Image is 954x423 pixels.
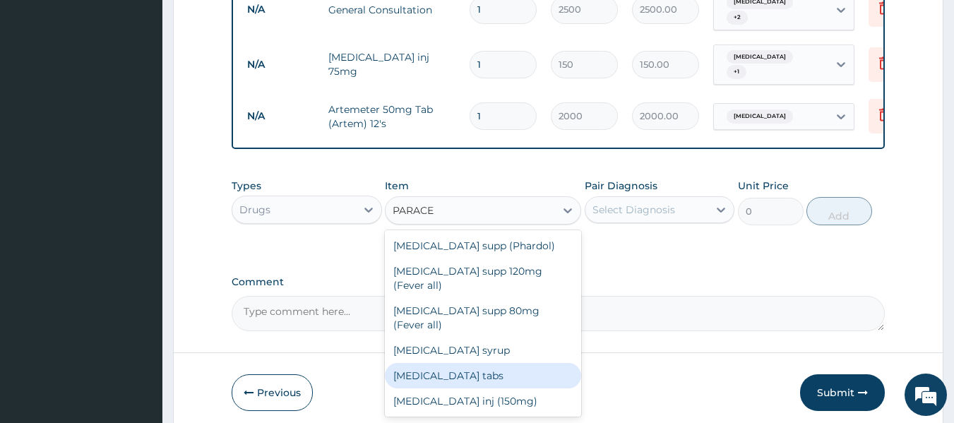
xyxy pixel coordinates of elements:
[385,233,581,258] div: [MEDICAL_DATA] supp (Phardol)
[385,298,581,338] div: [MEDICAL_DATA] supp 80mg (Fever all)
[727,11,748,25] span: + 2
[385,179,409,193] label: Item
[232,7,266,41] div: Minimize live chat window
[385,258,581,298] div: [MEDICAL_DATA] supp 120mg (Fever all)
[727,109,793,124] span: [MEDICAL_DATA]
[240,52,321,78] td: N/A
[240,103,321,129] td: N/A
[232,180,261,192] label: Types
[385,338,581,363] div: [MEDICAL_DATA] syrup
[385,388,581,414] div: [MEDICAL_DATA] inj (150mg)
[806,197,872,225] button: Add
[82,124,195,266] span: We're online!
[232,276,886,288] label: Comment
[73,79,237,97] div: Chat with us now
[727,50,793,64] span: [MEDICAL_DATA]
[738,179,789,193] label: Unit Price
[727,65,746,79] span: + 1
[800,374,885,411] button: Submit
[585,179,657,193] label: Pair Diagnosis
[239,203,270,217] div: Drugs
[592,203,675,217] div: Select Diagnosis
[7,277,269,326] textarea: Type your message and hit 'Enter'
[232,374,313,411] button: Previous
[385,363,581,388] div: [MEDICAL_DATA] tabs
[321,95,463,138] td: Artemeter 50mg Tab (Artem) 12's
[321,43,463,85] td: [MEDICAL_DATA] inj 75mg
[26,71,57,106] img: d_794563401_company_1708531726252_794563401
